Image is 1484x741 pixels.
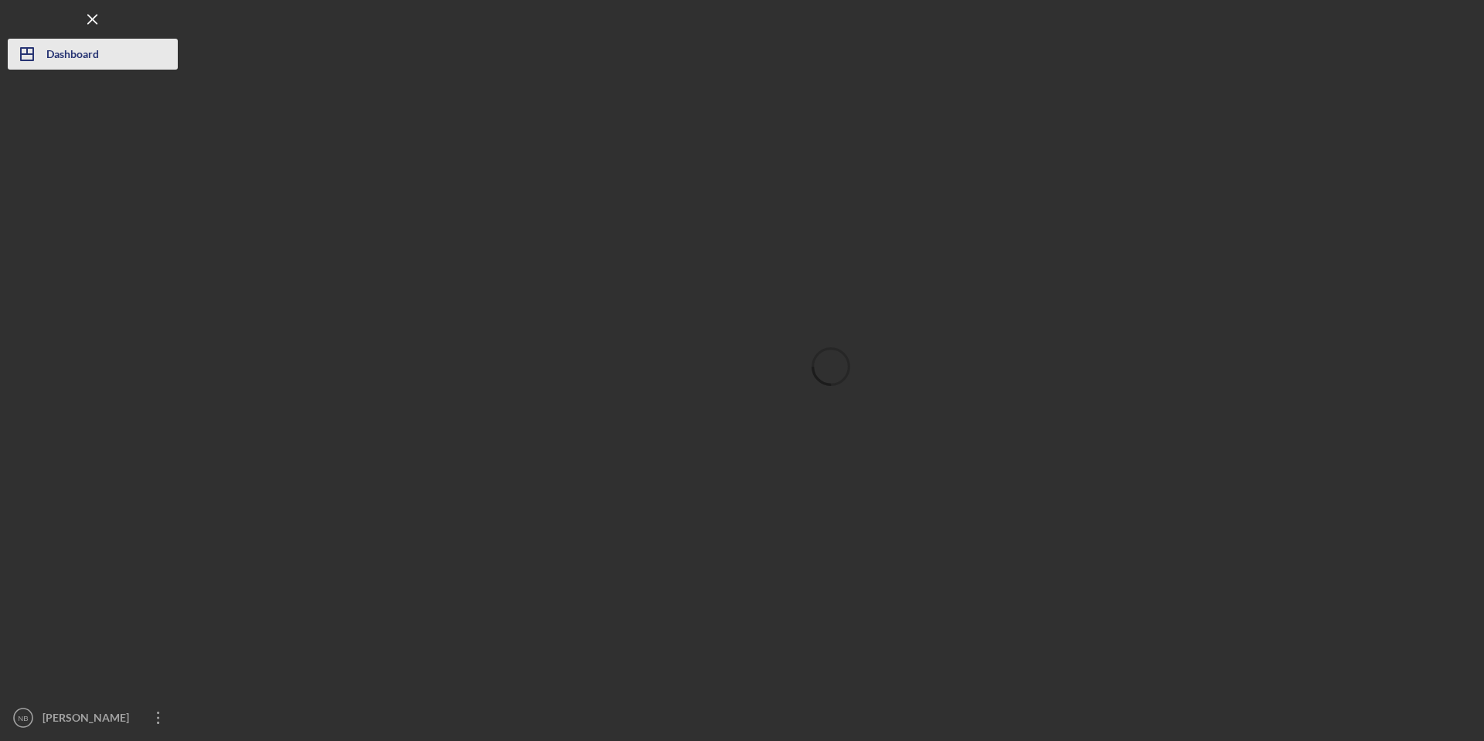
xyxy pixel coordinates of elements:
[18,714,28,722] text: NB
[8,702,178,733] button: NB[PERSON_NAME]
[46,39,99,73] div: Dashboard
[8,39,178,70] button: Dashboard
[39,702,139,737] div: [PERSON_NAME]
